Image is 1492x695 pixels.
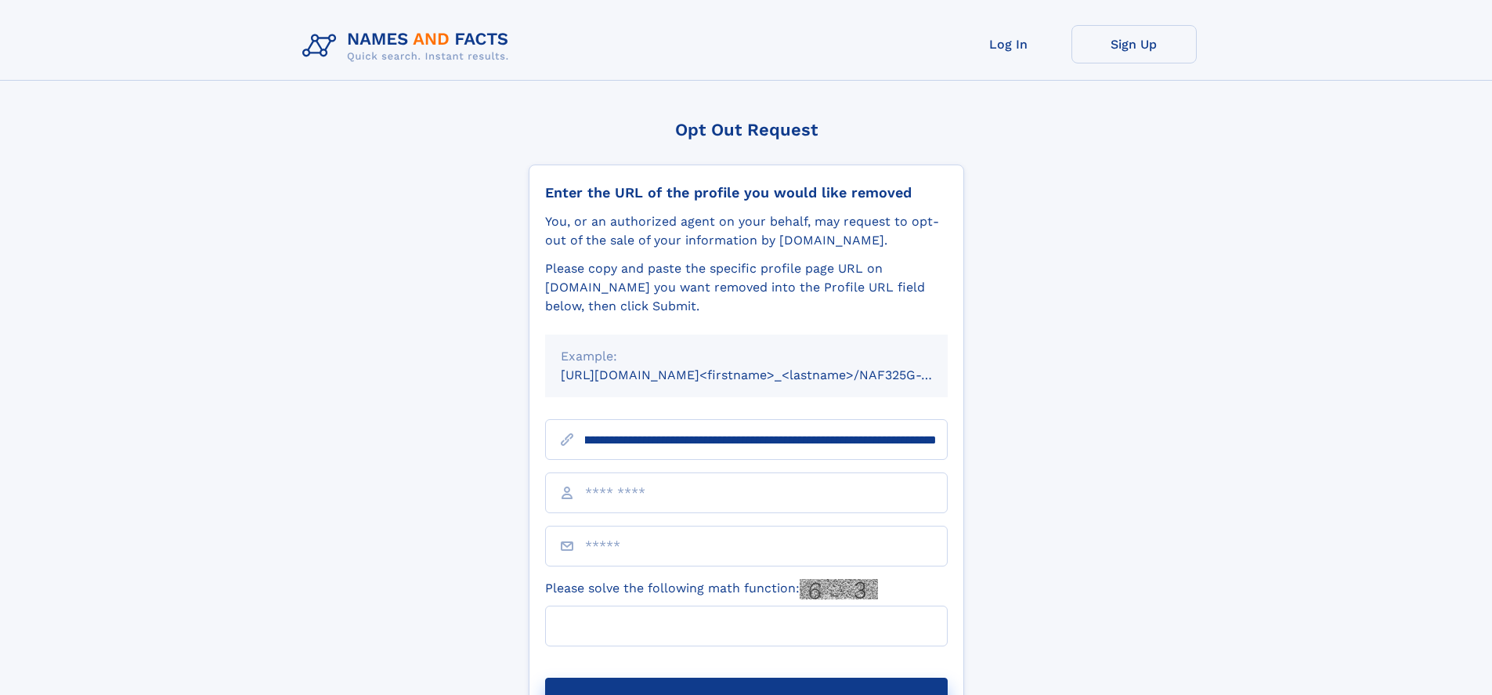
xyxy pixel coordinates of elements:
[561,367,977,382] small: [URL][DOMAIN_NAME]<firstname>_<lastname>/NAF325G-xxxxxxxx
[545,212,948,250] div: You, or an authorized agent on your behalf, may request to opt-out of the sale of your informatio...
[529,120,964,139] div: Opt Out Request
[545,184,948,201] div: Enter the URL of the profile you would like removed
[545,579,878,599] label: Please solve the following math function:
[545,259,948,316] div: Please copy and paste the specific profile page URL on [DOMAIN_NAME] you want removed into the Pr...
[1071,25,1197,63] a: Sign Up
[946,25,1071,63] a: Log In
[296,25,522,67] img: Logo Names and Facts
[561,347,932,366] div: Example:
